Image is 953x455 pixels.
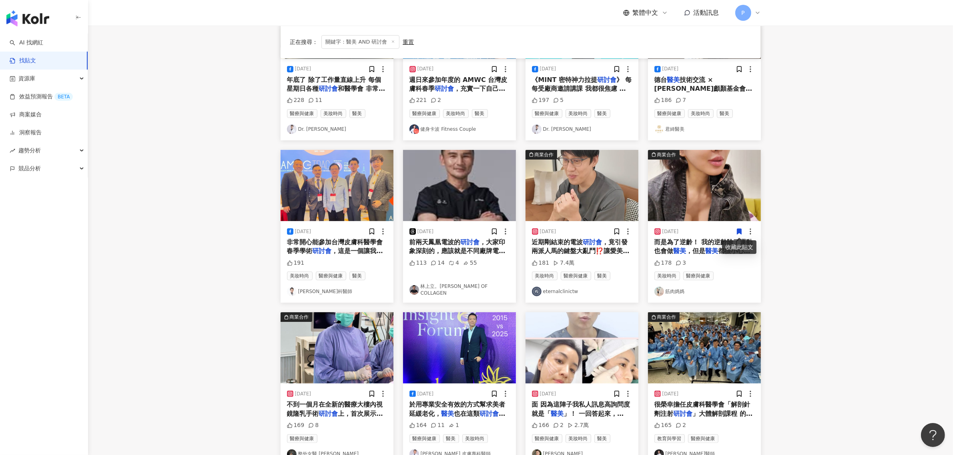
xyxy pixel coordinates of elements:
[409,96,427,104] div: 221
[532,76,632,120] span: 》 每每受廠商邀請講課 我都很焦慮 深怕自己還沒那個斤兩 怕會誤人子弟 也怕被高手慘電………… 埋線拉提在
[319,410,338,417] mark: 研討會
[921,423,945,447] iframe: Help Scout Beacon - Open
[287,247,383,281] span: ，這是一個讓我不僅能吸取新知，還能與皮膚科領域的專家學者交流切磋的寶貴機會。整場
[686,247,706,255] span: ，但是
[566,109,591,118] span: 美妝時尚
[532,124,542,134] img: KOL Avatar
[409,285,419,295] img: KOL Avatar
[568,421,589,429] div: 2.7萬
[321,109,346,118] span: 美妝時尚
[654,271,680,280] span: 美妝時尚
[462,434,488,443] span: 美妝時尚
[648,312,761,383] img: post-image
[281,312,393,383] img: post-image
[316,271,346,280] span: 醫療與健康
[532,271,558,280] span: 美妝時尚
[287,434,317,443] span: 醫療與健康
[683,271,714,280] span: 醫療與健康
[648,150,761,221] img: post-image
[417,391,434,397] div: [DATE]
[287,287,387,296] a: KOL Avatar[PERSON_NAME]科醫師
[349,109,365,118] span: 醫美
[287,96,305,104] div: 228
[532,434,562,443] span: 醫療與健康
[287,287,297,296] img: KOL Avatar
[594,271,610,280] span: 醫美
[308,421,319,429] div: 8
[295,391,311,397] div: [DATE]
[741,8,744,17] span: P
[532,287,632,296] a: KOL Avatareternalclinictw
[349,271,365,280] span: 醫美
[10,111,42,119] a: 商案媒合
[18,70,35,88] span: 資源庫
[10,93,73,101] a: 效益預測報告BETA
[417,228,434,235] div: [DATE]
[532,238,680,362] span: ，竟引發兩派人馬的鍵盤大亂鬥⁉️讓愛美人士在一旁看得霧煞煞，究竟多台電波新機上市後，該怎麼做抉擇🤔？本集[PERSON_NAME]醫師依據他目前的實際經驗，整理出電波趨勢重點，跟大家好好聊聊~ ...
[532,238,583,246] span: 近期剛結束的電波
[287,238,383,255] span: 非常開心能參加台灣皮膚科醫學會春季學術
[443,434,459,443] span: 醫美
[532,421,550,429] div: 166
[540,228,556,235] div: [DATE]
[532,259,550,267] div: 181
[449,421,459,429] div: 1
[654,76,752,102] span: 技術交流 × [PERSON_NAME]顱顏基金會 ｜Dr. LONIC 中下臉拉提學術
[454,85,507,92] span: ，充實一下自己💪🏻
[319,85,338,92] mark: 研討會
[535,151,554,159] div: 商業合作
[688,434,718,443] span: 醫療與健康
[654,421,672,429] div: 165
[409,238,461,246] span: 前兩天鳳凰電波的
[583,238,602,246] mark: 研討會
[633,8,658,17] span: 繁體中文
[540,391,556,397] div: [DATE]
[313,247,332,255] mark: 研討會
[654,401,750,417] span: 很榮幸擔任皮膚科醫學會「解剖針劑注射
[694,9,719,16] span: 活動訊息
[540,66,556,72] div: [DATE]
[461,238,480,246] mark: 研討會
[18,142,41,160] span: 趨勢分析
[648,150,761,221] button: 商業合作
[526,150,638,221] button: 商業合作
[553,259,574,267] div: 7.4萬
[287,259,305,267] div: 191
[472,109,488,118] span: 醫美
[435,85,454,92] mark: 研討會
[532,96,550,104] div: 197
[654,124,754,134] a: KOL Avatar君綺醫美
[409,76,508,92] span: 週日來參加年度的 AMWC 台灣皮膚科春季
[676,96,686,104] div: 7
[10,39,43,47] a: searchAI 找網紅
[417,66,434,72] div: [DATE]
[594,434,610,443] span: 醫美
[717,109,733,118] span: 醫美
[287,124,387,134] a: KOL AvatarDr. [PERSON_NAME]
[287,401,383,417] span: 不到一個月在全新的醫療大樓內視鏡隆乳手術
[287,76,381,92] span: 年底了 除了工作量直線上升 每個星期日各種
[657,313,676,321] div: 商業合作
[654,76,667,84] span: 德台
[667,76,680,84] mark: 醫美
[594,109,610,118] span: 醫美
[409,434,440,443] span: 醫療與健康
[654,96,672,104] div: 186
[287,109,317,118] span: 醫療與健康
[287,271,313,280] span: 美妝時尚
[321,35,400,49] span: 關鍵字：醫美 AND 研討會
[403,150,516,221] img: post-image
[295,228,311,235] div: [DATE]
[676,259,686,267] div: 3
[654,410,753,444] span: 」大體解剖課程 的助教，協助醫師學員們深入了解 面部解剖構造，並學習如何將微整注射技術應用得更加精準、安全。 在
[287,124,297,134] img: KOL Avatar
[281,150,393,221] img: post-image
[532,109,562,118] span: 醫療與健康
[566,434,591,443] span: 美妝時尚
[532,401,630,417] span: 面 因為這陣子我私人訊息高詢問度就是「
[295,66,311,72] div: [DATE]
[10,57,36,65] a: 找貼文
[290,39,318,45] span: 正在搜尋 ：
[654,238,753,255] span: 而是為了逆齡！ 我的逆齡除了運動也會做
[532,410,630,435] span: 」！ 一回答起來，[PERSON_NAME]的是花不少時間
